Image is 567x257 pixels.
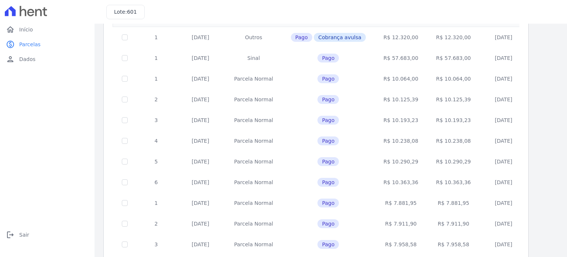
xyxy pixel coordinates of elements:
[127,9,137,15] span: 601
[176,89,225,110] td: [DATE]
[122,55,128,61] input: Só é possível selecionar pagamentos em aberto
[427,172,480,193] td: R$ 10.363,36
[176,172,225,193] td: [DATE]
[137,213,176,234] td: 2
[176,193,225,213] td: [DATE]
[137,48,176,68] td: 1
[427,131,480,151] td: R$ 10.238,08
[137,131,176,151] td: 4
[427,151,480,172] td: R$ 10.290,29
[122,76,128,82] input: Só é possível selecionar pagamentos em aberto
[3,52,92,67] a: personDados
[480,131,528,151] td: [DATE]
[176,110,225,131] td: [DATE]
[317,95,339,104] span: Pago
[225,131,282,151] td: Parcela Normal
[122,221,128,227] input: Só é possível selecionar pagamentos em aberto
[6,25,15,34] i: home
[317,219,339,228] span: Pago
[317,199,339,207] span: Pago
[137,193,176,213] td: 1
[225,68,282,89] td: Parcela Normal
[427,193,480,213] td: R$ 7.881,95
[317,178,339,187] span: Pago
[176,151,225,172] td: [DATE]
[225,172,282,193] td: Parcela Normal
[375,193,427,213] td: R$ 7.881,95
[427,213,480,234] td: R$ 7.911,90
[480,193,528,213] td: [DATE]
[375,27,427,48] td: R$ 12.320,00
[6,55,15,64] i: person
[225,193,282,213] td: Parcela Normal
[427,27,480,48] td: R$ 12.320,00
[122,159,128,165] input: Só é possível selecionar pagamentos em aberto
[225,110,282,131] td: Parcela Normal
[19,41,41,48] span: Parcelas
[317,74,339,83] span: Pago
[137,68,176,89] td: 1
[122,241,128,247] input: Só é possível selecionar pagamentos em aberto
[427,234,480,255] td: R$ 7.958,58
[176,213,225,234] td: [DATE]
[122,117,128,123] input: Só é possível selecionar pagamentos em aberto
[427,68,480,89] td: R$ 10.064,00
[375,151,427,172] td: R$ 10.290,29
[480,48,528,68] td: [DATE]
[317,116,339,125] span: Pago
[375,68,427,89] td: R$ 10.064,00
[291,33,312,42] span: Pago
[480,234,528,255] td: [DATE]
[375,131,427,151] td: R$ 10.238,08
[314,33,366,42] span: Cobrança avulsa
[19,231,29,239] span: Sair
[137,234,176,255] td: 3
[176,131,225,151] td: [DATE]
[3,227,92,242] a: logoutSair
[480,68,528,89] td: [DATE]
[225,27,282,48] td: Outros
[427,89,480,110] td: R$ 10.125,39
[480,27,528,48] td: [DATE]
[176,68,225,89] td: [DATE]
[480,172,528,193] td: [DATE]
[176,48,225,68] td: [DATE]
[122,97,128,102] input: Só é possível selecionar pagamentos em aberto
[137,89,176,110] td: 2
[317,136,339,145] span: Pago
[480,110,528,131] td: [DATE]
[225,213,282,234] td: Parcela Normal
[122,179,128,185] input: Só é possível selecionar pagamentos em aberto
[19,26,33,33] span: Início
[137,27,176,48] td: 1
[375,48,427,68] td: R$ 57.683,00
[3,22,92,37] a: homeInício
[427,48,480,68] td: R$ 57.683,00
[114,8,137,16] h3: Lote:
[375,234,427,255] td: R$ 7.958,58
[317,54,339,62] span: Pago
[375,110,427,131] td: R$ 10.193,23
[225,151,282,172] td: Parcela Normal
[225,89,282,110] td: Parcela Normal
[176,27,225,48] td: [DATE]
[137,151,176,172] td: 5
[122,34,128,40] input: Só é possível selecionar pagamentos em aberto
[3,37,92,52] a: paidParcelas
[317,157,339,166] span: Pago
[6,40,15,49] i: paid
[375,172,427,193] td: R$ 10.363,36
[480,89,528,110] td: [DATE]
[225,48,282,68] td: Sinal
[137,110,176,131] td: 3
[375,89,427,110] td: R$ 10.125,39
[317,240,339,249] span: Pago
[19,55,35,63] span: Dados
[225,234,282,255] td: Parcela Normal
[6,230,15,239] i: logout
[427,110,480,131] td: R$ 10.193,23
[480,213,528,234] td: [DATE]
[480,151,528,172] td: [DATE]
[122,200,128,206] input: Só é possível selecionar pagamentos em aberto
[176,234,225,255] td: [DATE]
